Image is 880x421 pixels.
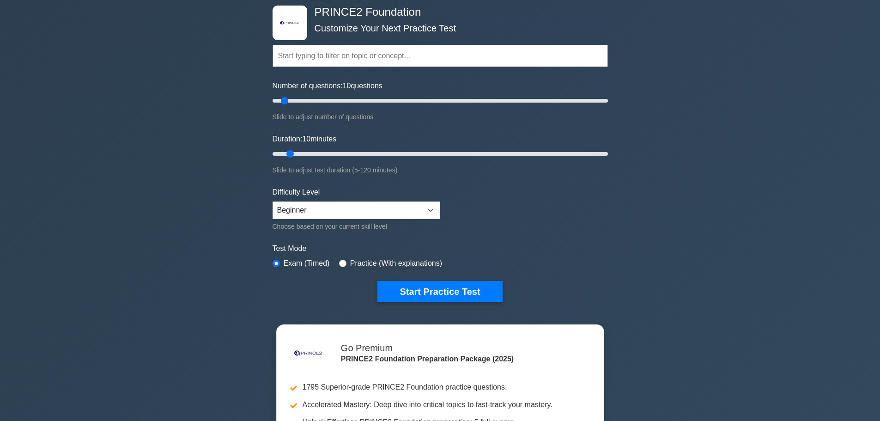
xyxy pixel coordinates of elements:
[350,258,442,269] label: Practice (With explanations)
[273,165,608,176] div: Slide to adjust test duration (5-120 minutes)
[311,6,563,19] h4: PRINCE2 Foundation
[273,111,608,122] div: Slide to adjust number of questions
[273,45,608,67] input: Start typing to filter on topic or concept...
[273,80,382,92] label: Number of questions: questions
[273,134,337,145] label: Duration: minutes
[273,221,440,232] div: Choose based on your current skill level
[377,281,502,302] button: Start Practice Test
[343,82,351,90] span: 10
[302,135,310,143] span: 10
[273,187,320,198] label: Difficulty Level
[284,258,330,269] label: Exam (Timed)
[273,243,608,254] label: Test Mode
